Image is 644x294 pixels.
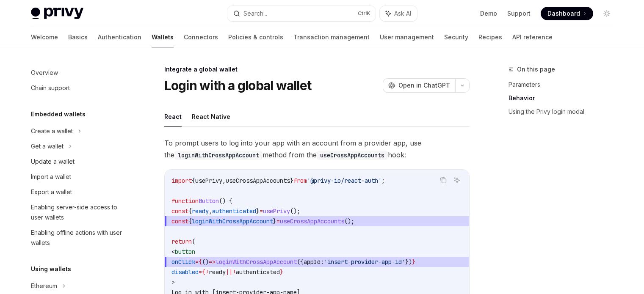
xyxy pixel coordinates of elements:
[226,268,232,276] span: ||
[24,65,133,80] a: Overview
[317,151,388,160] code: useCrossAppAccounts
[31,187,72,197] div: Export a wallet
[512,27,553,47] a: API reference
[202,258,209,266] span: ()
[276,217,280,225] span: =
[444,27,468,47] a: Security
[31,228,127,248] div: Enabling offline actions with user wallets
[209,207,212,215] span: ,
[517,64,555,74] span: On this page
[31,281,57,291] div: Ethereum
[243,8,267,19] div: Search...
[280,268,283,276] span: }
[171,217,188,225] span: const
[256,207,260,215] span: }
[358,10,370,17] span: Ctrl K
[171,177,192,184] span: import
[174,151,263,160] code: loginWithCrossAppAccount
[24,225,133,250] a: Enabling offline actions with user wallets
[273,217,276,225] span: }
[31,172,71,182] div: Import a wallet
[24,169,133,184] a: Import a wallet
[31,8,83,19] img: light logo
[192,238,195,245] span: (
[98,27,141,47] a: Authentication
[344,217,354,225] span: ();
[263,207,290,215] span: usePrivy
[24,184,133,200] a: Export a wallet
[164,107,182,126] button: React
[227,6,376,21] button: Search...CtrlK
[195,177,222,184] span: usePrivy
[24,200,133,225] a: Enabling server-side access to user wallets
[307,177,381,184] span: '@privy-io/react-auth'
[31,68,58,78] div: Overview
[205,268,209,276] span: !
[290,207,300,215] span: ();
[226,177,290,184] span: useCrossAppAccounts
[290,177,293,184] span: }
[171,207,188,215] span: const
[175,248,195,256] span: button
[219,197,232,205] span: () {
[171,248,175,256] span: <
[31,157,75,167] div: Update a wallet
[394,9,411,18] span: Ask AI
[380,6,417,21] button: Ask AI
[31,126,73,136] div: Create a wallet
[152,27,174,47] a: Wallets
[171,268,199,276] span: disabled
[202,268,205,276] span: {
[192,207,209,215] span: ready
[188,207,192,215] span: {
[547,9,580,18] span: Dashboard
[509,78,620,91] a: Parameters
[68,27,88,47] a: Basics
[31,27,58,47] a: Welcome
[171,278,175,286] span: >
[31,202,127,223] div: Enabling server-side access to user wallets
[209,268,226,276] span: ready
[260,207,263,215] span: =
[164,65,470,74] div: Integrate a global wallet
[228,27,283,47] a: Policies & controls
[209,258,216,266] span: =>
[600,7,614,20] button: Toggle dark mode
[171,197,199,205] span: function
[438,175,449,186] button: Copy the contents from the code block
[509,105,620,118] a: Using the Privy login modal
[212,207,256,215] span: authenticated
[478,27,502,47] a: Recipes
[171,238,192,245] span: return
[31,83,70,93] div: Chain support
[412,258,415,266] span: }
[324,258,405,266] span: 'insert-provider-app-id'
[24,154,133,169] a: Update a wallet
[380,27,434,47] a: User management
[304,258,324,266] span: appId:
[195,258,199,266] span: =
[383,78,455,93] button: Open in ChatGPT
[192,177,195,184] span: {
[507,9,531,18] a: Support
[188,217,192,225] span: {
[216,258,297,266] span: loginWithCrossAppAccount
[222,177,226,184] span: ,
[192,217,273,225] span: loginWithCrossAppAccount
[199,268,202,276] span: =
[280,217,344,225] span: useCrossAppAccounts
[236,268,280,276] span: authenticated
[171,258,195,266] span: onClick
[232,268,236,276] span: !
[31,264,71,274] h5: Using wallets
[199,258,202,266] span: {
[381,177,385,184] span: ;
[293,177,307,184] span: from
[192,107,230,126] button: React Native
[541,7,593,20] a: Dashboard
[480,9,497,18] a: Demo
[405,258,412,266] span: })
[164,137,470,161] span: To prompt users to log into your app with an account from a provider app, use the method from the...
[184,27,218,47] a: Connectors
[293,27,370,47] a: Transaction management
